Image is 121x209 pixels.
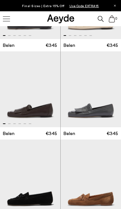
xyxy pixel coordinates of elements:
[64,42,75,48] span: Belen
[106,42,118,48] span: €345
[45,130,57,137] span: €345
[3,130,15,137] span: Belen
[45,42,57,48] span: €345
[64,130,75,137] span: Belen
[106,130,118,137] span: €345
[3,42,15,48] span: Belen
